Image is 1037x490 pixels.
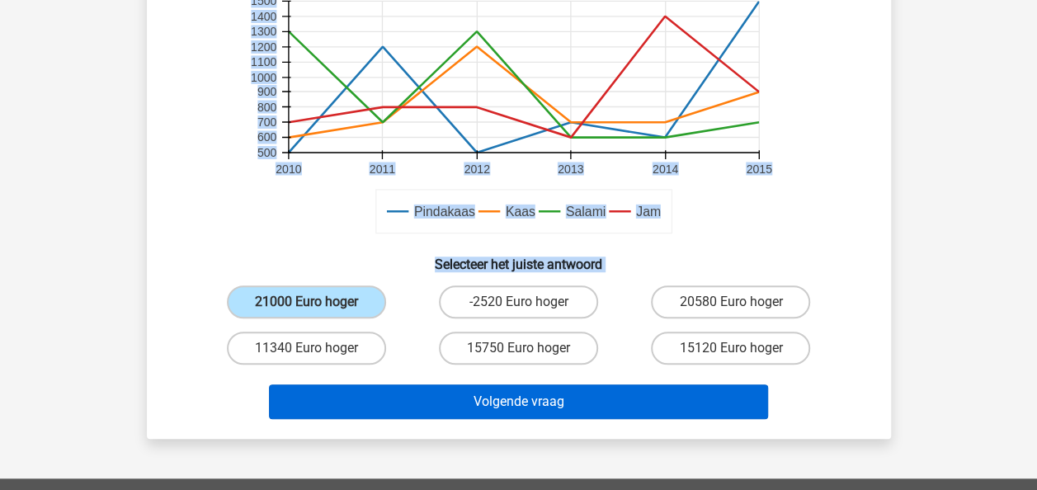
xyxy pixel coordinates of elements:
[257,115,276,129] text: 700
[257,101,276,114] text: 800
[250,10,276,23] text: 1400
[257,146,276,159] text: 500
[227,285,386,318] label: 21000 Euro hoger
[651,285,810,318] label: 20580 Euro hoger
[250,71,276,84] text: 1000
[439,332,598,365] label: 15750 Euro hoger
[636,205,661,219] text: Jam
[746,163,771,176] text: 2015
[651,332,810,365] label: 15120 Euro hoger
[276,163,301,176] text: 2010
[250,55,276,68] text: 1100
[257,130,276,144] text: 600
[439,285,598,318] label: -2520 Euro hoger
[558,163,583,176] text: 2013
[269,384,768,419] button: Volgende vraag
[227,332,386,365] label: 11340 Euro hoger
[505,205,535,219] text: Kaas
[652,163,677,176] text: 2014
[565,205,605,219] text: Salami
[257,85,276,98] text: 900
[250,25,276,38] text: 1300
[250,40,276,54] text: 1200
[369,163,394,176] text: 2011
[173,243,865,272] h6: Selecteer het juiste antwoord
[413,205,474,219] text: Pindakaas
[464,163,489,176] text: 2012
